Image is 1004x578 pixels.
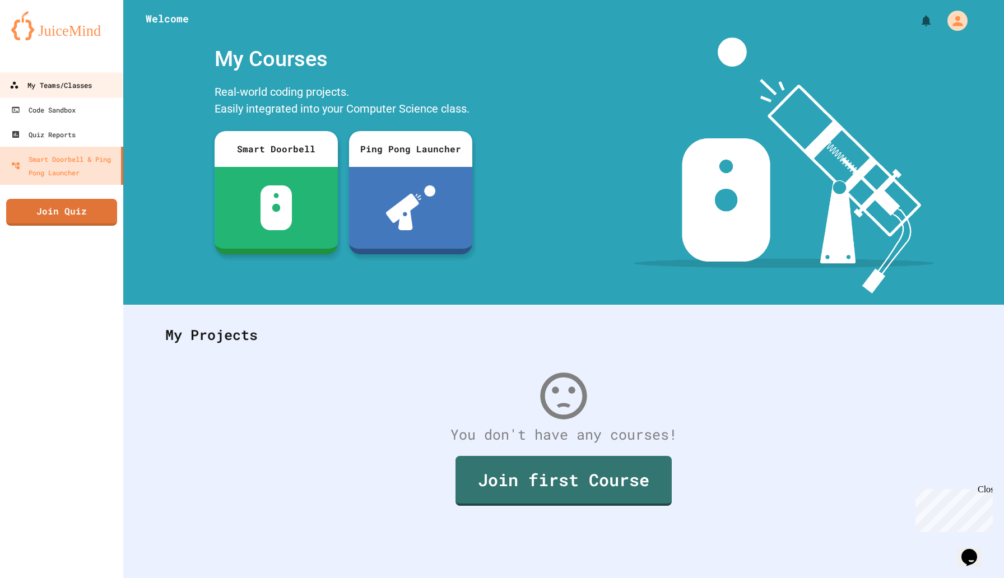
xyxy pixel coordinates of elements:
[11,128,76,141] div: Quiz Reports
[10,78,92,92] div: My Teams/Classes
[209,38,478,81] div: My Courses
[911,484,993,532] iframe: chat widget
[215,131,338,167] div: Smart Doorbell
[209,81,478,123] div: Real-world coding projects. Easily integrated into your Computer Science class.
[6,199,117,226] a: Join Quiz
[154,424,973,445] div: You don't have any courses!
[261,185,292,230] img: sdb-white.svg
[936,8,970,34] div: My Account
[11,152,117,179] div: Smart Doorbell & Ping Pong Launcher
[11,103,76,116] div: Code Sandbox
[154,313,973,357] div: My Projects
[11,11,112,40] img: logo-orange.svg
[957,533,993,567] iframe: chat widget
[386,185,436,230] img: ppl-with-ball.png
[4,4,77,71] div: Chat with us now!Close
[634,38,934,293] img: banner-image-my-projects.png
[899,11,936,30] div: My Notifications
[349,131,472,167] div: Ping Pong Launcher
[455,456,672,506] a: Join first Course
